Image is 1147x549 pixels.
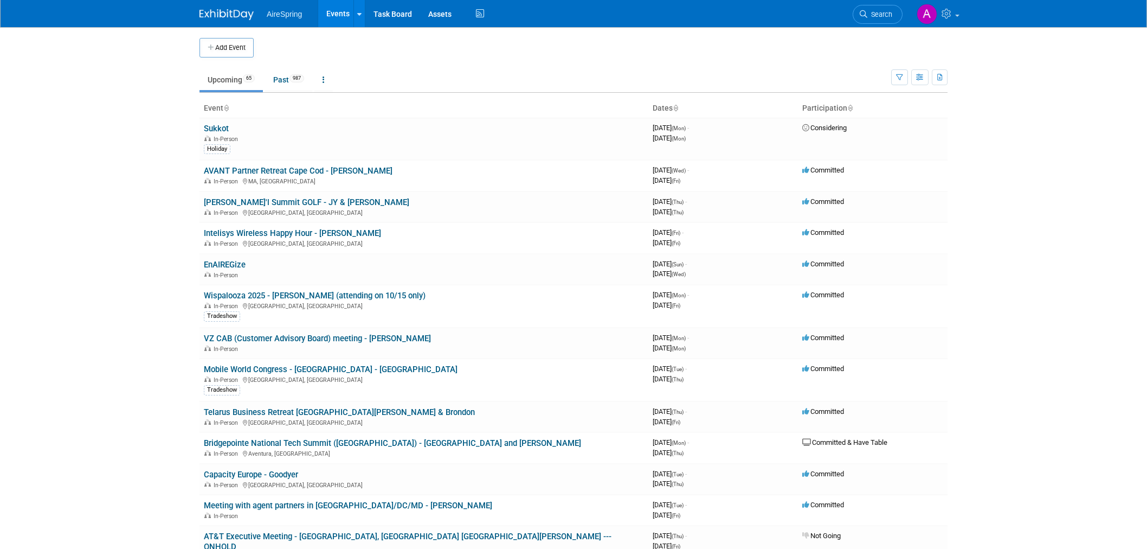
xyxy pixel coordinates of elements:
div: [GEOGRAPHIC_DATA], [GEOGRAPHIC_DATA] [204,301,644,310]
span: (Tue) [672,471,684,477]
span: [DATE] [653,134,686,142]
a: Upcoming65 [199,69,263,90]
span: In-Person [214,136,241,143]
span: - [687,334,689,342]
span: - [685,407,687,416]
a: [PERSON_NAME]'l Summit GOLF - JY & [PERSON_NAME] [204,197,409,207]
span: (Thu) [672,533,684,539]
span: (Thu) [672,376,684,382]
a: Sukkot [204,124,229,133]
a: AVANT Partner Retreat Cape Cod - [PERSON_NAME] [204,166,392,176]
span: [DATE] [653,365,687,373]
span: - [687,291,689,299]
div: [GEOGRAPHIC_DATA], [GEOGRAPHIC_DATA] [204,480,644,489]
a: Capacity Europe - Goodyer [204,470,298,480]
span: (Wed) [672,168,686,174]
span: - [685,260,687,268]
span: (Thu) [672,409,684,415]
span: In-Person [214,240,241,247]
span: Committed [802,291,844,299]
a: Intelisys Wireless Happy Hour - [PERSON_NAME] [204,228,381,238]
th: Participation [798,99,948,118]
span: 65 [243,74,255,82]
span: (Thu) [672,481,684,487]
span: (Fri) [672,230,680,236]
span: (Mon) [672,335,686,341]
span: Committed [802,365,844,373]
span: [DATE] [653,301,680,309]
img: In-Person Event [204,178,211,183]
span: In-Person [214,303,241,310]
button: Add Event [199,38,254,58]
span: Committed & Have Table [802,438,887,446]
span: [DATE] [653,208,684,216]
span: In-Person [214,376,241,384]
span: [DATE] [653,418,680,426]
span: [DATE] [653,166,689,174]
span: [DATE] [653,407,687,416]
span: In-Person [214,482,241,489]
span: (Tue) [672,366,684,372]
span: (Mon) [672,292,686,298]
img: In-Person Event [204,136,211,141]
span: AireSpring [267,10,302,18]
span: (Mon) [672,125,686,131]
img: In-Person Event [204,513,211,518]
span: (Fri) [672,240,680,246]
img: In-Person Event [204,419,211,425]
img: In-Person Event [204,376,211,382]
a: Sort by Participation Type [847,104,853,112]
span: (Thu) [672,450,684,456]
span: [DATE] [653,480,684,488]
img: In-Person Event [204,482,211,487]
div: Holiday [204,144,230,154]
div: [GEOGRAPHIC_DATA], [GEOGRAPHIC_DATA] [204,418,644,426]
a: VZ CAB (Customer Advisory Board) meeting - [PERSON_NAME] [204,334,431,343]
span: [DATE] [653,197,687,206]
span: (Thu) [672,199,684,205]
span: [DATE] [653,438,689,446]
span: Committed [802,260,844,268]
span: Committed [802,407,844,416]
div: MA, [GEOGRAPHIC_DATA] [204,176,644,185]
a: Search [853,5,903,24]
span: - [685,197,687,206]
a: Wispalooza 2025 - [PERSON_NAME] (attending on 10/15 only) [204,291,426,301]
img: In-Person Event [204,240,211,246]
img: In-Person Event [204,303,211,308]
th: Event [199,99,648,118]
span: - [682,228,684,237]
img: ExhibitDay [199,9,254,20]
span: Considering [802,124,847,132]
span: - [687,438,689,446]
div: [GEOGRAPHIC_DATA], [GEOGRAPHIC_DATA] [204,375,644,384]
a: Mobile World Congress - [GEOGRAPHIC_DATA] - [GEOGRAPHIC_DATA] [204,365,457,374]
img: In-Person Event [204,209,211,215]
span: Committed [802,501,844,509]
span: - [685,365,687,373]
span: 987 [289,74,304,82]
span: [DATE] [653,344,686,352]
span: Committed [802,166,844,174]
a: Sort by Start Date [673,104,678,112]
span: (Tue) [672,502,684,508]
span: (Wed) [672,271,686,277]
span: Committed [802,334,844,342]
span: [DATE] [653,270,686,278]
span: (Mon) [672,440,686,446]
span: In-Person [214,513,241,520]
span: [DATE] [653,334,689,342]
span: Not Going [802,532,841,540]
span: [DATE] [653,449,684,457]
span: (Mon) [672,136,686,142]
span: In-Person [214,346,241,353]
span: (Thu) [672,209,684,215]
a: Meeting with agent partners in [GEOGRAPHIC_DATA]/DC/MD - [PERSON_NAME] [204,501,492,510]
span: [DATE] [653,176,680,184]
th: Dates [648,99,798,118]
div: [GEOGRAPHIC_DATA], [GEOGRAPHIC_DATA] [204,239,644,247]
span: Committed [802,197,844,206]
div: Aventura, [GEOGRAPHIC_DATA] [204,449,644,457]
span: [DATE] [653,291,689,299]
span: In-Person [214,178,241,185]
